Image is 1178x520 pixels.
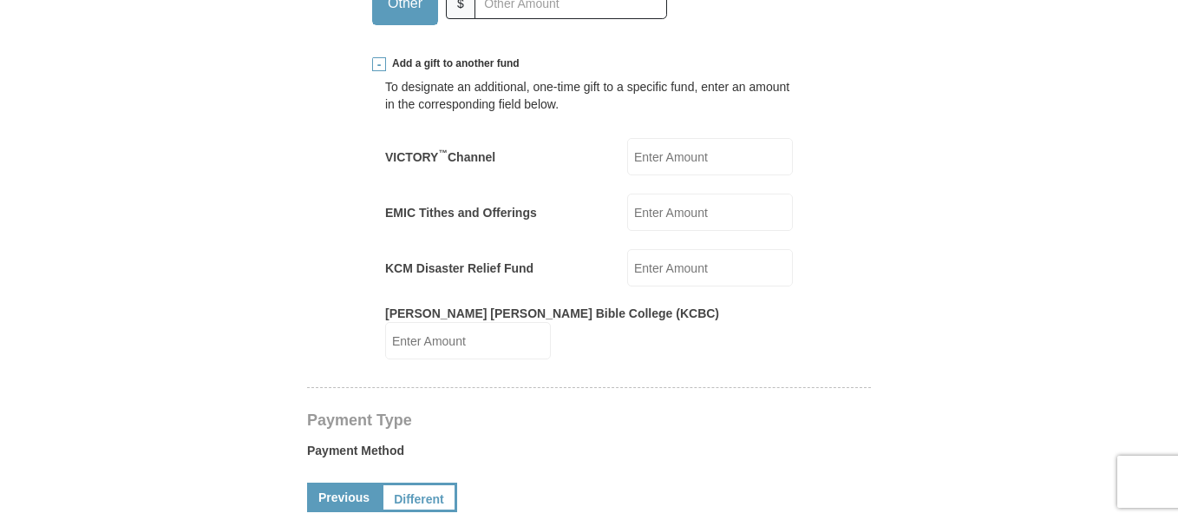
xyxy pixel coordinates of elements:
[386,56,520,71] span: Add a gift to another fund
[627,249,793,286] input: Enter Amount
[627,194,793,231] input: Enter Amount
[385,78,793,113] div: To designate an additional, one-time gift to a specific fund, enter an amount in the correspondin...
[385,148,495,166] label: VICTORY Channel
[381,483,457,512] a: Different
[385,305,719,322] label: [PERSON_NAME] [PERSON_NAME] Bible College (KCBC)
[438,148,448,158] sup: ™
[307,483,381,512] a: Previous
[385,322,551,359] input: Enter Amount
[627,138,793,175] input: Enter Amount
[307,442,871,468] label: Payment Method
[307,413,871,427] h4: Payment Type
[385,260,533,277] label: KCM Disaster Relief Fund
[385,204,537,221] label: EMIC Tithes and Offerings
